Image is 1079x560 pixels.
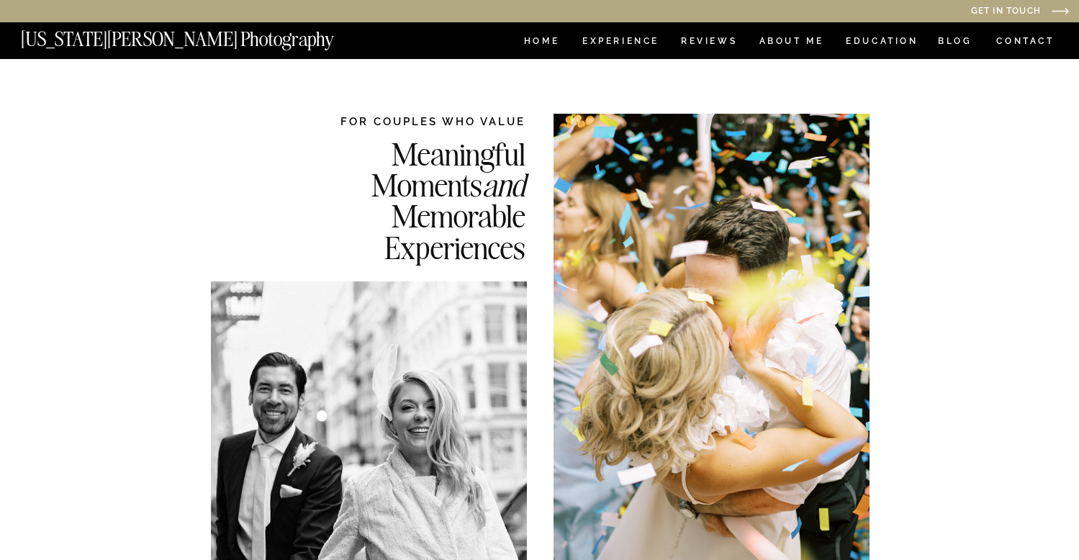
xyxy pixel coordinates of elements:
a: REVIEWS [681,37,735,49]
a: EDUCATION [844,37,920,49]
a: CONTACT [996,33,1055,49]
h2: FOR COUPLES WHO VALUE [298,114,525,129]
i: and [482,165,525,204]
h2: Meaningful Moments Memorable Experiences [298,138,525,261]
a: BLOG [938,37,972,49]
a: Get in Touch [824,6,1041,17]
a: HOME [521,37,562,49]
a: [US_STATE][PERSON_NAME] Photography [21,30,382,42]
a: Experience [582,37,658,49]
a: ABOUT ME [759,37,824,49]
